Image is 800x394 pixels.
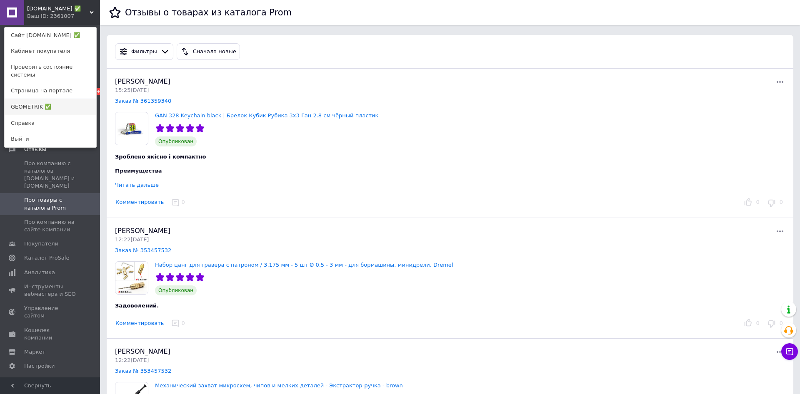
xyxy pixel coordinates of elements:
div: Ваш ID: 2361007 [27,12,62,20]
div: Читать дальше [115,182,159,188]
span: [PERSON_NAME] [115,77,170,85]
span: 15:25[DATE] [115,87,149,93]
span: Опубликован [155,136,197,146]
div: Сначала новые [191,47,238,56]
span: Покупатели [24,240,58,248]
button: Комментировать [115,198,164,207]
span: Зроблено якісно і компактно [115,154,206,160]
span: Аналитика [24,269,55,276]
div: Фильтры [130,47,159,56]
img: GAN 328 Keychain black | Брелок Кубик Рубика 3x3 Ган 2.8 см чёрный пластик [115,112,148,145]
a: Кабинет покупателя [5,43,96,59]
a: Механический захват микросхем, чипов и мелких деталей - Экстрактор-ручка - brown [155,382,403,389]
span: Про компанию с каталогов [DOMAIN_NAME] и [DOMAIN_NAME] [24,160,77,190]
span: Про товары с каталога Prom [24,196,77,211]
span: Задоволений. [115,302,159,309]
a: GAN 328 Keychain black | Брелок Кубик Рубика 3x3 Ган 2.8 см чёрный пластик [155,112,378,119]
span: zhi-shi.ua ✅ [27,5,90,12]
a: Страница на портале [5,83,96,99]
h1: Отзывы о товарах из каталога Prom [125,7,292,17]
span: Каталог ProSale [24,254,69,262]
button: Сначала новые [177,43,240,60]
button: Комментировать [115,319,164,328]
button: Чат с покупателем [781,343,798,360]
a: Сайт [DOMAIN_NAME] ✅ [5,27,96,43]
span: Инструменты вебмастера и SEO [24,283,77,298]
span: [PERSON_NAME] [115,227,170,235]
a: GEOMETRIK ✅ [5,99,96,115]
div: Мініатюрність [115,178,557,186]
a: Справка [5,115,96,131]
a: Проверить состояние системы [5,59,96,82]
span: Управление сайтом [24,305,77,320]
span: 12:22[DATE] [115,357,149,363]
a: Заказ № 353457532 [115,247,171,253]
span: 12:22[DATE] [115,236,149,243]
span: [PERSON_NAME] [115,347,170,355]
span: Настройки [24,362,55,370]
span: Опубликован [155,285,197,295]
a: Заказ № 361359340 [115,98,171,104]
span: Про компанию на сайте компании [24,218,77,233]
span: Маркет [24,348,45,356]
span: Отзывы [24,146,46,153]
a: Набор цанг для гравера с патроном / 3.175 мм - 5 шт Ø 0.5 - 3 мм - для бормашины, минидрели, Dremel [155,262,453,268]
button: Фильтры [115,43,173,60]
img: Набор цанг для гравера с патроном / 3.175 мм - 5 шт Ø 0.5 - 3 мм - для бормашины, минидрели, Dremel [115,262,148,294]
a: Выйти [5,131,96,147]
a: Заказ № 353457532 [115,368,171,374]
span: Кошелек компании [24,327,77,342]
span: Преимущества [115,168,162,174]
